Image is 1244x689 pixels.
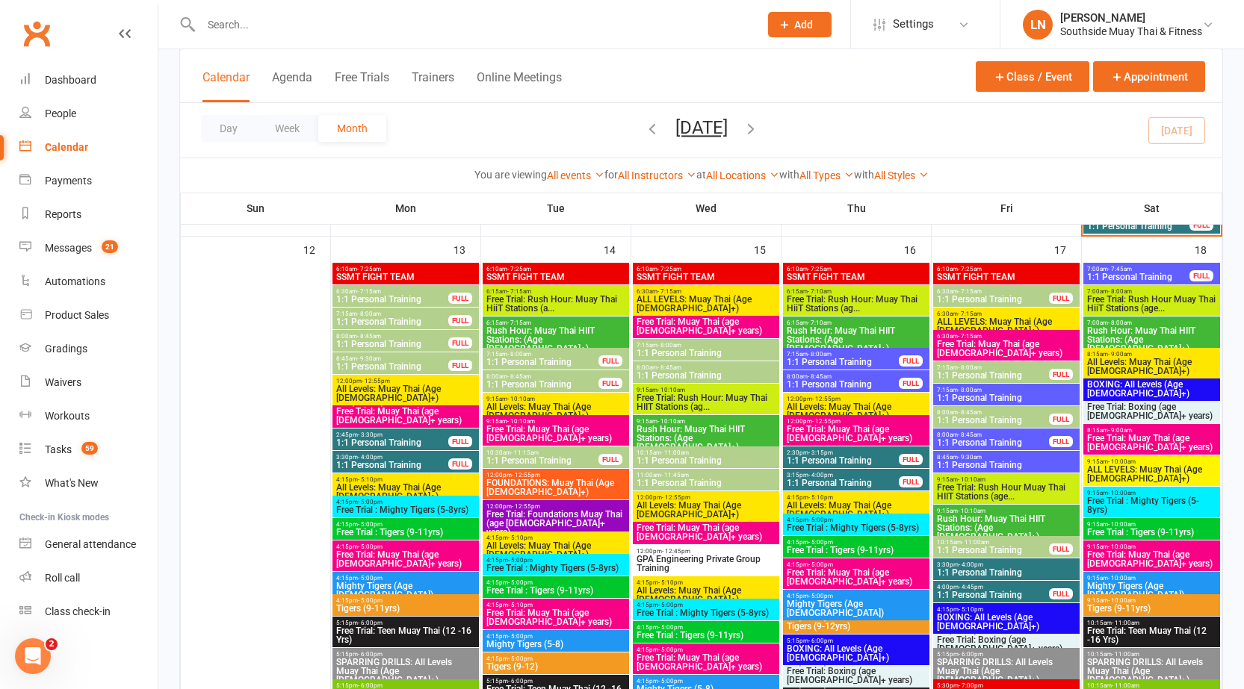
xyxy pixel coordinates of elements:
span: Free Trial: Muay Thai (age [DEMOGRAPHIC_DATA]+ years) [335,407,476,425]
button: Month [318,115,386,142]
span: - 12:55pm [512,503,540,510]
span: 8:15am [1086,427,1217,434]
span: - 8:00am [1108,288,1132,295]
span: 7:00am [1086,266,1190,272]
span: 8:00am [936,431,1050,438]
a: Automations [19,265,158,299]
span: 1:1 Personal Training [936,546,1050,555]
span: 8:00am [786,373,900,380]
div: 14 [604,237,631,261]
span: Free Trial : Tigers (9-11yrs) [786,546,926,555]
span: 1:1 Personal Training [486,358,599,367]
span: Free Trial: Muay Thai (age [DEMOGRAPHIC_DATA]+ years) [636,523,776,541]
span: All Levels: Muay Thai (Age [DEMOGRAPHIC_DATA]+) [1086,358,1217,375]
span: All Levels: Muay Thai (Age [DEMOGRAPHIC_DATA]+) [786,501,926,519]
button: [DATE] [675,117,728,138]
a: General attendance kiosk mode [19,528,158,561]
span: 1:1 Personal Training [636,371,776,380]
span: Free Trial : Mighty Tigers (5-8yrs) [1086,496,1217,514]
div: FULL [899,476,923,487]
span: - 12:55pm [362,378,390,384]
span: - 7:15am [507,288,531,295]
span: 1:1 Personal Training [335,317,449,326]
span: 7:00am [1086,319,1217,326]
span: Free Trial: Muay Thai (age [DEMOGRAPHIC_DATA]+ years) [1086,434,1217,452]
span: - 8:45am [958,431,982,438]
span: - 7:25am [507,266,531,272]
span: - 3:30pm [358,431,383,438]
span: 1:1 Personal Training [636,478,776,487]
span: 6:15am [786,288,926,295]
div: 16 [904,237,931,261]
span: 1:1 Personal Training [1086,272,1190,281]
span: Free Trial : Tigers (9-11yrs) [1086,528,1217,537]
a: Product Sales [19,299,158,332]
span: 6:30am [936,288,1050,295]
span: 6:15am [786,319,926,326]
th: Tue [481,193,631,224]
span: 12:00pm [786,396,926,402]
th: Fri [932,193,1082,224]
span: 4:15pm [786,494,926,501]
span: 8:45am [936,454,1077,461]
strong: with [854,169,874,181]
span: SSMT FIGHT TEAM [486,272,626,281]
span: SSMT FIGHT TEAM [636,272,776,281]
th: Sun [181,193,331,224]
th: Thu [782,193,932,224]
a: All events [547,169,604,181]
span: - 12:55pm [812,396,841,402]
span: 8:00am [335,333,449,340]
div: Southside Muay Thai & Fitness [1060,25,1202,38]
span: - 10:00am [1108,490,1136,496]
div: Automations [45,275,105,287]
a: Messages 21 [19,231,158,265]
span: - 10:10am [657,418,685,425]
span: - 7:15am [507,319,531,326]
a: Roll call [19,561,158,595]
button: Agenda [272,70,312,102]
span: - 7:25am [357,266,381,272]
span: All Levels: Muay Thai (Age [DEMOGRAPHIC_DATA]+) [786,402,926,420]
span: 1:1 Personal Training [936,295,1050,304]
span: 1:1 Personal Training [786,380,900,389]
div: Dashboard [45,74,96,86]
span: 7:15am [486,351,599,358]
a: Payments [19,164,158,198]
span: 4:15pm [786,517,926,523]
span: - 7:15am [958,311,982,317]
span: 1:1 Personal Training [486,380,599,389]
span: 7:00am [1086,288,1217,295]
span: 1:1 Personal Training [335,438,449,447]
a: All Locations [706,169,779,181]
div: 18 [1195,237,1222,261]
span: 7:15am [936,387,1077,393]
div: FULL [899,378,923,389]
span: Free Trial: Rush Hour Muay Thai HiiT Stations (age... [1086,295,1217,313]
span: - 8:00am [657,342,681,349]
span: 10:15am [636,449,776,456]
span: 1:1 Personal Training [486,456,599,465]
span: ALL LEVELS: Muay Thai (Age [DEMOGRAPHIC_DATA]+) [1086,465,1217,483]
span: 8:00am [486,373,599,380]
strong: for [604,169,618,181]
span: - 12:55pm [662,494,690,501]
a: What's New [19,467,158,500]
span: - 9:00am [1108,427,1132,434]
span: - 10:00am [1108,521,1136,528]
span: - 8:00am [507,351,531,358]
div: LN [1023,10,1053,40]
div: Class check-in [45,605,111,617]
span: Settings [893,7,934,41]
span: 6:10am [636,266,776,272]
span: 9:15am [1086,458,1217,465]
div: People [45,107,76,119]
iframe: Intercom live chat [15,638,51,674]
span: 3:15pm [786,472,900,478]
span: 8:15am [1086,351,1217,358]
span: 4:15pm [786,539,926,546]
span: - 8:00am [958,364,982,371]
span: 1:1 Personal Training [636,349,776,358]
a: Dashboard [19,63,158,97]
span: 2:45pm [335,431,449,438]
